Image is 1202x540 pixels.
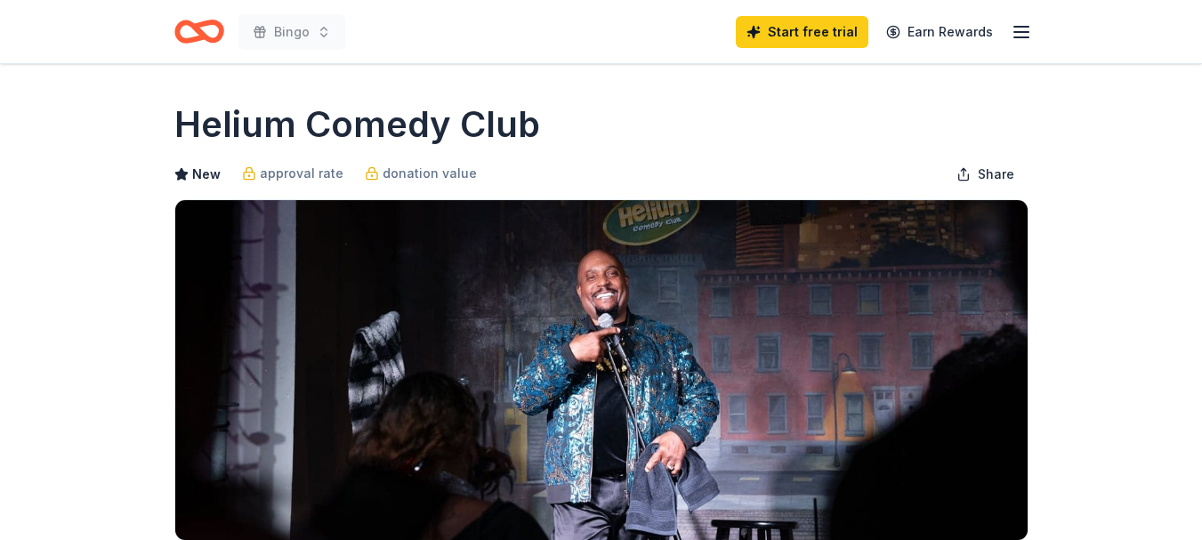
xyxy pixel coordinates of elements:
[238,14,345,50] button: Bingo
[942,157,1029,192] button: Share
[383,163,477,184] span: donation value
[192,164,221,185] span: New
[978,164,1014,185] span: Share
[242,163,343,184] a: approval rate
[175,200,1028,540] img: Image for Helium Comedy Club
[260,163,343,184] span: approval rate
[365,163,477,184] a: donation value
[274,21,310,43] span: Bingo
[736,16,868,48] a: Start free trial
[174,11,224,52] a: Home
[875,16,1004,48] a: Earn Rewards
[174,100,540,149] h1: Helium Comedy Club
